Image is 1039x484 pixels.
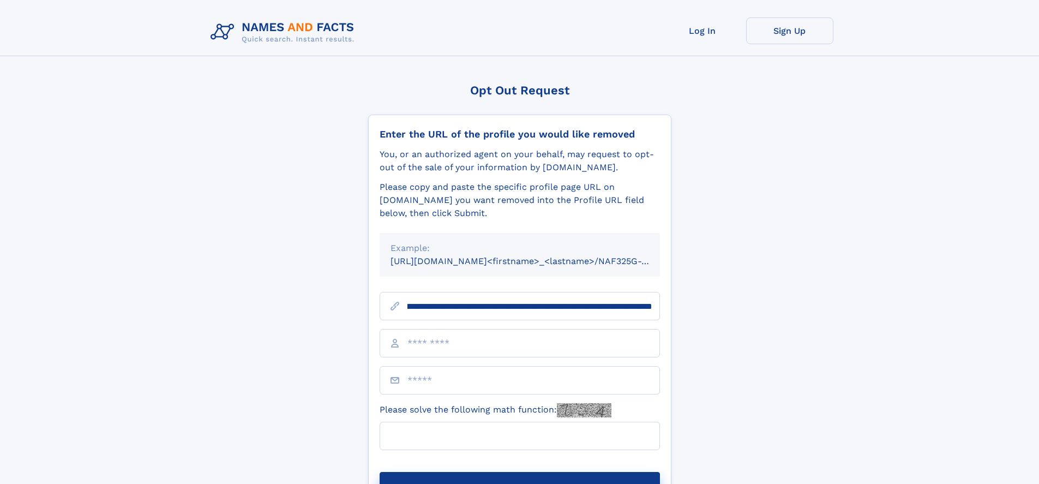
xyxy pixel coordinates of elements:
[746,17,833,44] a: Sign Up
[659,17,746,44] a: Log In
[380,148,660,174] div: You, or an authorized agent on your behalf, may request to opt-out of the sale of your informatio...
[206,17,363,47] img: Logo Names and Facts
[380,128,660,140] div: Enter the URL of the profile you would like removed
[391,256,681,266] small: [URL][DOMAIN_NAME]<firstname>_<lastname>/NAF325G-xxxxxxxx
[391,242,649,255] div: Example:
[380,181,660,220] div: Please copy and paste the specific profile page URL on [DOMAIN_NAME] you want removed into the Pr...
[380,403,611,417] label: Please solve the following math function:
[368,83,671,97] div: Opt Out Request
